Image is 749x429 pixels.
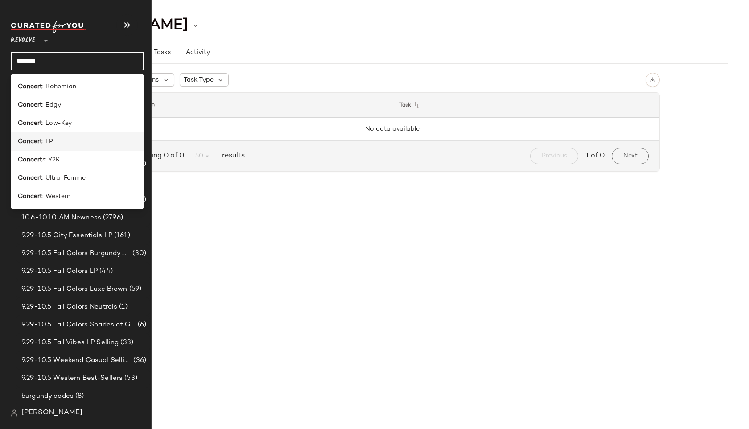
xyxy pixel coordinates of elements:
span: (59) [128,284,142,294]
span: 10.6-10.10 AM Newness [21,213,101,223]
th: Curation [125,93,392,118]
span: (53) [123,373,137,384]
b: Concert [18,137,42,146]
th: Task [392,93,659,118]
img: svg%3e [650,77,656,83]
span: 9.29-10.5 City Essentials LP [21,231,112,241]
span: burgundy codes [21,391,74,401]
span: 9.29-10.5 Fall Vibes LP Selling [21,338,119,348]
span: (33) [119,338,133,348]
span: : Low-Key [42,119,72,128]
span: Revolve [11,30,35,46]
span: : Edgy [42,100,61,110]
span: : Western [42,192,70,201]
b: Concert [18,119,42,128]
b: Concert [18,155,42,165]
span: s: Y2K [42,155,60,165]
span: (161) [112,231,130,241]
span: 9.29-10.5 Fall Colors Luxe Brown [21,284,128,294]
span: (8) [74,391,84,401]
span: 9.29-10.5 Western Best-Sellers [21,373,123,384]
span: : Bohemian [42,82,76,91]
td: No data available [125,118,659,141]
img: cfy_white_logo.C9jOOHJF.svg [11,21,86,33]
span: results [218,151,245,161]
button: Next [612,148,649,164]
span: (1) [117,302,127,312]
span: : Ultra-Femme [42,173,86,183]
span: (36) [132,355,146,366]
span: (6) [136,320,146,330]
span: 9.29-10.5 Fall Colors Neutrals [21,302,117,312]
b: Concert [18,100,42,110]
span: Activity [185,49,210,56]
span: Showing 0 of 0 [132,151,188,161]
span: 9.29-10.5 Fall Colors Shades of Green [21,320,136,330]
span: (2796) [101,213,123,223]
b: Concert [18,82,42,91]
span: : LP [42,137,53,146]
b: Concert [18,173,42,183]
span: [PERSON_NAME] [21,408,82,418]
b: Concert [18,192,42,201]
img: svg%3e [11,409,18,417]
span: 1 of 0 [585,151,605,161]
span: (44) [98,266,113,276]
span: Task Type [184,75,214,85]
span: 9.29-10.5 Fall Colors Burgundy & Mauve [21,248,131,259]
span: Next [623,153,638,160]
span: (30) [131,248,146,259]
span: 9.29-10.5 Fall Colors LP [21,266,98,276]
span: 9.29-10.5 Weekend Casual Selling [21,355,132,366]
